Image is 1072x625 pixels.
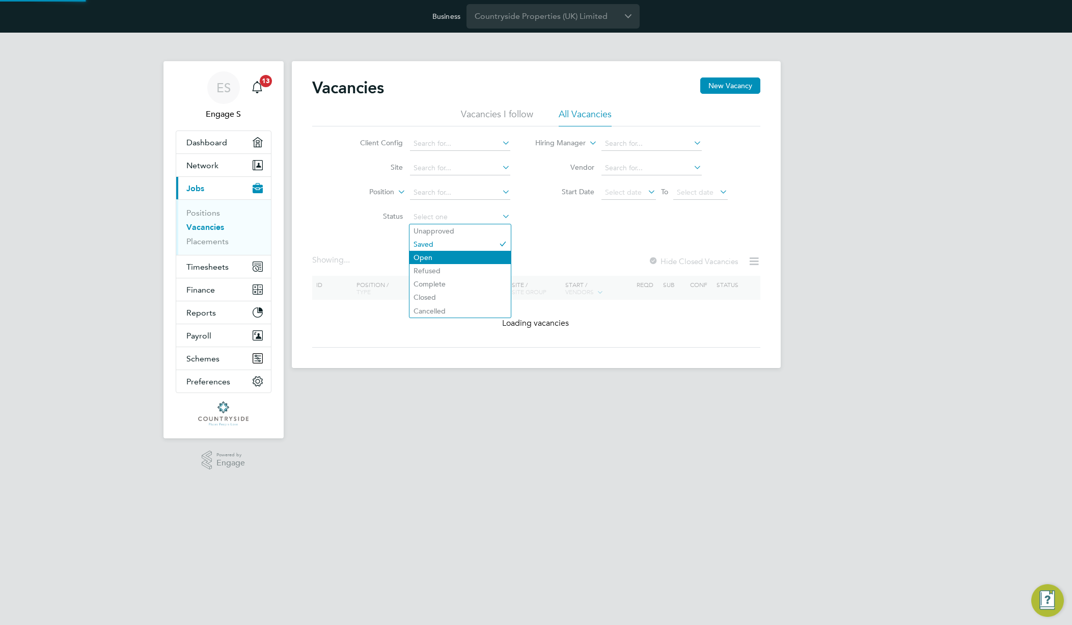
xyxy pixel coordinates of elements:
span: Preferences [186,377,230,386]
span: Engage [216,459,245,467]
button: Preferences [176,370,271,393]
label: Start Date [536,187,594,196]
button: Finance [176,278,271,301]
li: Closed [409,291,511,304]
span: Select date [677,188,713,197]
button: Timesheets [176,255,271,278]
span: ES [216,81,231,94]
li: All Vacancies [559,108,612,126]
a: 13 [247,71,267,104]
button: Engage Resource Center [1031,584,1064,617]
a: Positions [186,208,220,218]
li: Cancelled [409,304,511,318]
span: Powered by [216,451,245,459]
label: Hiring Manager [527,138,586,148]
nav: Main navigation [163,61,284,438]
a: Go to home page [176,401,271,426]
a: Vacancies [186,222,224,232]
li: Saved [409,238,511,251]
li: Vacancies I follow [461,108,533,126]
input: Select one [410,210,510,224]
span: Network [186,161,218,170]
input: Search for... [601,161,702,175]
button: Reports [176,301,271,324]
span: 13 [260,75,272,87]
label: Client Config [344,138,403,147]
a: ESEngage S [176,71,271,120]
span: To [658,185,671,198]
span: Dashboard [186,138,227,147]
button: Payroll [176,324,271,347]
span: Timesheets [186,262,229,272]
span: Payroll [186,331,211,341]
span: Reports [186,308,216,318]
span: Select date [605,188,642,197]
label: Position [336,187,394,197]
li: Refused [409,264,511,277]
input: Search for... [601,137,702,151]
li: Open [409,251,511,264]
button: Schemes [176,347,271,370]
li: Complete [409,277,511,291]
span: Finance [186,285,215,295]
input: Search for... [410,186,510,200]
label: Business [432,12,460,21]
label: Hide Closed Vacancies [648,256,738,266]
span: Jobs [186,184,204,193]
h2: Vacancies [312,77,384,98]
span: ... [344,255,350,265]
div: Showing [312,255,352,266]
a: Placements [186,237,229,246]
label: Status [344,212,403,221]
li: Unapproved [409,224,511,238]
div: Jobs [176,199,271,255]
input: Search for... [410,137,510,151]
input: Search for... [410,161,510,175]
a: Powered byEngage [202,451,245,470]
span: Schemes [186,354,219,363]
label: Site [344,163,403,172]
button: New Vacancy [700,77,760,94]
img: countryside-properties-logo-retina.png [198,401,249,426]
button: Jobs [176,177,271,199]
button: Network [176,154,271,176]
span: Engage S [176,108,271,120]
label: Vendor [536,163,594,172]
a: Dashboard [176,131,271,153]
